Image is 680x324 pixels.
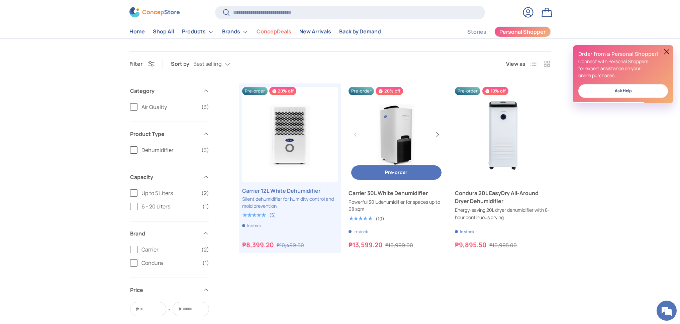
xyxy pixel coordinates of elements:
[578,84,668,98] a: Ask Help
[130,122,209,146] summary: Product Type
[351,165,442,180] button: Pre-order
[299,25,331,38] a: New Arrivals
[171,60,193,68] label: Sort by
[269,87,296,95] span: 20% off
[130,229,198,237] span: Brand
[218,25,253,38] summary: Brands
[141,246,197,254] span: Carrier
[130,221,209,246] summary: Brand
[578,50,668,58] h2: Order from a Personal Shopper!
[130,173,198,181] span: Capacity
[193,61,221,67] span: Best selling
[506,60,525,68] span: View as
[3,182,127,206] textarea: Type your message and click 'Submit'
[141,146,197,154] span: Dehumidifier
[455,87,480,95] span: Pre-order
[130,278,209,302] summary: Price
[202,259,209,267] span: (1)
[242,87,338,182] a: Carrier 12L White Dehumidifier
[257,25,291,38] a: ConcepDeals
[129,25,145,38] a: Home
[451,25,551,38] nav: Secondary
[339,25,381,38] a: Back by Demand
[130,130,198,138] span: Product Type
[499,29,546,35] span: Personal Shopper
[129,60,155,67] button: Filter
[110,3,126,19] div: Minimize live chat window
[455,189,551,205] a: Condura 20L EasyDry All-Around Dryer Dehumidifier
[141,103,197,111] span: Air Quality
[202,202,209,210] span: (1)
[130,87,198,95] span: Category
[467,25,486,38] a: Stories
[141,202,198,210] span: 6 - 20 Liters
[129,60,142,67] span: Filter
[201,146,209,154] span: (3)
[455,87,551,182] a: Condura 20L EasyDry All-Around Dryer Dehumidifier
[376,87,403,95] span: 20% off
[130,165,209,189] summary: Capacity
[141,189,197,197] span: Up to 5 Liters
[14,84,117,152] span: We are offline. Please leave us a message.
[201,189,209,197] span: (2)
[242,187,338,195] a: Carrier 12L White Dehumidifier
[242,87,268,95] span: Pre-order
[349,87,444,182] a: Carrier 30L White Dehumidifier
[98,206,121,215] em: Submit
[129,7,180,18] img: ConcepStore
[201,246,209,254] span: (2)
[168,305,171,313] span: -
[129,25,381,38] nav: Primary
[153,25,174,38] a: Shop All
[494,26,551,37] a: Personal Shopper
[349,87,374,95] span: Pre-order
[578,58,668,79] p: Connect with Personal Shoppers for expert assistance on your online purchases.
[135,306,139,313] span: ₱
[385,169,407,175] span: Pre-order
[178,306,182,313] span: ₱
[178,25,218,38] summary: Products
[141,259,198,267] span: Condura
[193,58,244,70] button: Best selling
[349,189,444,197] a: Carrier 30L White Dehumidifier
[35,37,112,46] div: Leave a message
[130,79,209,103] summary: Category
[482,87,508,95] span: 10% off
[130,286,198,294] span: Price
[201,103,209,111] span: (3)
